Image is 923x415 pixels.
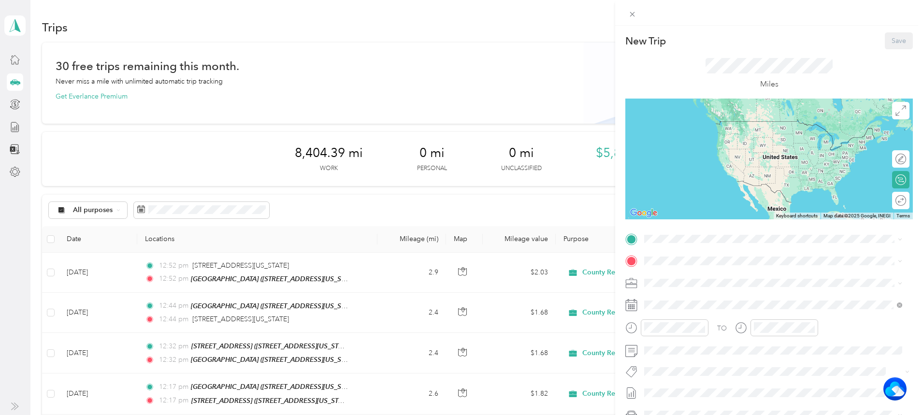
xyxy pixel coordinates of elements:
[760,78,779,90] p: Miles
[628,207,660,219] a: Open this area in Google Maps (opens a new window)
[717,323,727,333] div: TO
[869,361,923,415] iframe: Everlance-gr Chat Button Frame
[823,213,891,218] span: Map data ©2025 Google, INEGI
[625,34,666,48] p: New Trip
[776,213,818,219] button: Keyboard shortcuts
[628,207,660,219] img: Google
